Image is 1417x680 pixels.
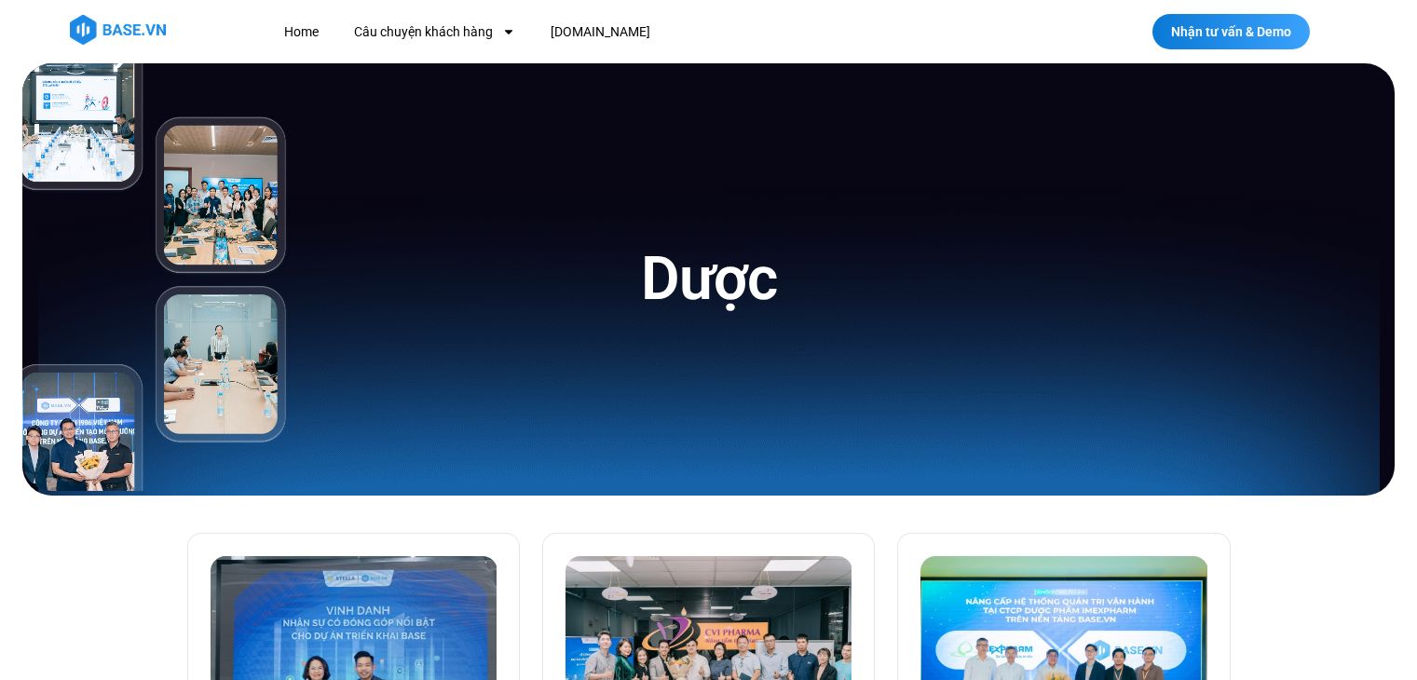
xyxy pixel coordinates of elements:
[641,240,776,318] h1: Dược
[340,15,529,49] a: Câu chuyện khách hàng
[537,15,664,49] a: [DOMAIN_NAME]
[1171,25,1291,38] span: Nhận tư vấn & Demo
[270,15,333,49] a: Home
[1152,14,1310,49] a: Nhận tư vấn & Demo
[270,15,992,49] nav: Menu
